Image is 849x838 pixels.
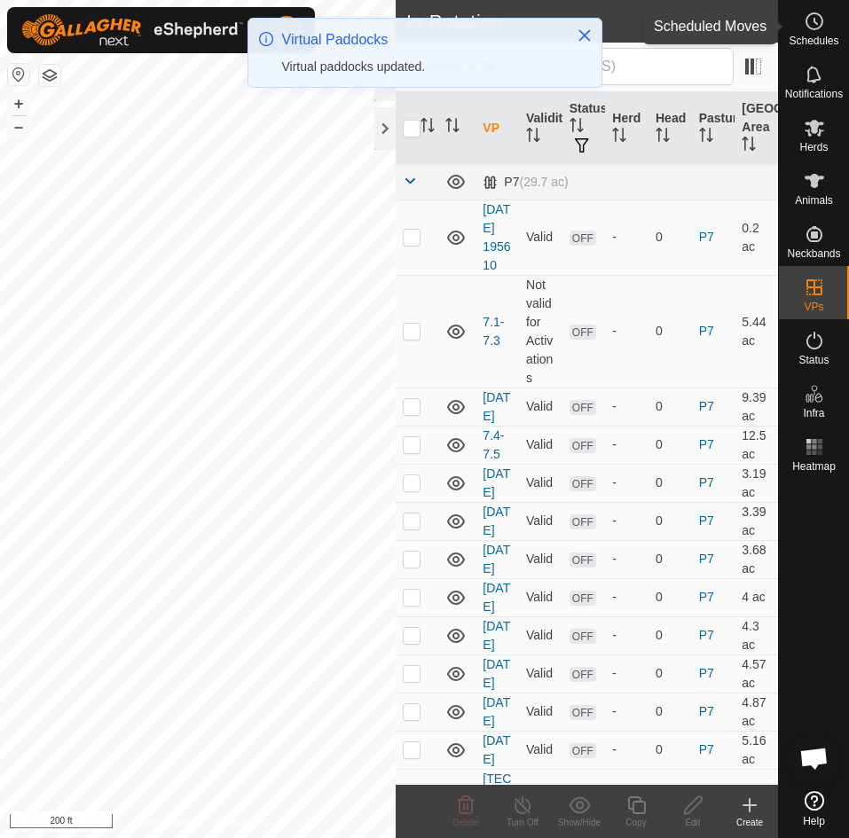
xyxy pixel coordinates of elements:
[483,390,510,423] a: [DATE]
[612,435,641,454] div: -
[570,231,596,246] span: OFF
[721,816,778,829] div: Create
[519,388,562,426] td: Valid
[282,29,559,51] div: Virtual Paddocks
[612,626,641,645] div: -
[612,664,641,683] div: -
[519,200,562,275] td: Valid
[795,195,833,206] span: Animals
[787,248,840,259] span: Neckbands
[649,388,692,426] td: 0
[735,200,778,275] td: 0.2 ac
[649,92,692,165] th: Head
[570,743,596,758] span: OFF
[483,581,510,614] a: [DATE]
[519,578,562,616] td: Valid
[483,733,510,766] a: [DATE]
[792,461,836,472] span: Heatmap
[699,324,714,338] a: P7
[735,693,778,731] td: 4.87 ac
[612,397,641,416] div: -
[519,693,562,731] td: Valid
[649,540,692,578] td: 0
[735,502,778,540] td: 3.39 ac
[570,325,596,340] span: OFF
[483,619,510,652] a: [DATE]
[699,437,714,451] a: P7
[519,92,562,165] th: Validity
[519,731,562,769] td: Valid
[612,228,641,247] div: -
[570,705,596,720] span: OFF
[483,428,504,461] a: 7.4-7.5
[735,578,778,616] td: 4 ac
[608,816,664,829] div: Copy
[519,464,562,502] td: Valid
[699,742,714,756] a: P7
[649,464,692,502] td: 0
[699,552,714,566] a: P7
[494,816,551,829] div: Turn Off
[699,475,714,489] a: P7
[612,740,641,759] div: -
[562,92,606,165] th: Status
[453,818,479,827] span: Delete
[735,388,778,426] td: 9.39 ac
[649,426,692,464] td: 0
[128,815,194,831] a: Privacy Policy
[519,175,568,189] span: (29.7 ac)
[612,512,641,530] div: -
[788,732,841,785] div: Open chat
[735,731,778,769] td: 5.16 ac
[699,399,714,413] a: P7
[570,514,596,529] span: OFF
[735,275,778,388] td: 5.44 ac
[649,275,692,388] td: 0
[735,464,778,502] td: 3.19 ac
[699,704,714,718] a: P7
[570,400,596,415] span: OFF
[216,815,268,831] a: Contact Us
[699,666,714,680] a: P7
[570,476,596,491] span: OFF
[483,695,510,728] a: [DATE]
[551,816,608,829] div: Show/Hide
[570,121,584,135] p-sorticon: Activate to sort
[779,784,849,834] a: Help
[804,302,823,312] span: VPs
[649,731,692,769] td: 0
[570,629,596,644] span: OFF
[483,202,510,272] a: [DATE] 195610
[699,513,714,528] a: P7
[612,474,641,492] div: -
[649,578,692,616] td: 0
[445,121,460,135] p-sorticon: Activate to sort
[798,355,829,365] span: Status
[742,139,756,153] p-sorticon: Activate to sort
[519,426,562,464] td: Valid
[570,591,596,606] span: OFF
[476,92,519,165] th: VP
[572,23,597,48] button: Close
[605,92,649,165] th: Herd
[519,540,562,578] td: Valid
[519,616,562,654] td: Valid
[799,142,828,153] span: Herds
[656,130,670,145] p-sorticon: Activate to sort
[612,702,641,721] div: -
[483,657,510,690] a: [DATE]
[741,8,760,35] span: 23
[8,116,29,137] button: –
[612,588,641,607] div: -
[39,65,60,86] button: Map Layers
[519,654,562,693] td: Valid
[649,693,692,731] td: 0
[735,540,778,578] td: 3.68 ac
[699,590,714,604] a: P7
[699,230,714,244] a: P7
[483,543,510,576] a: [DATE]
[649,654,692,693] td: 0
[699,130,713,145] p-sorticon: Activate to sort
[8,93,29,114] button: +
[803,408,824,419] span: Infra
